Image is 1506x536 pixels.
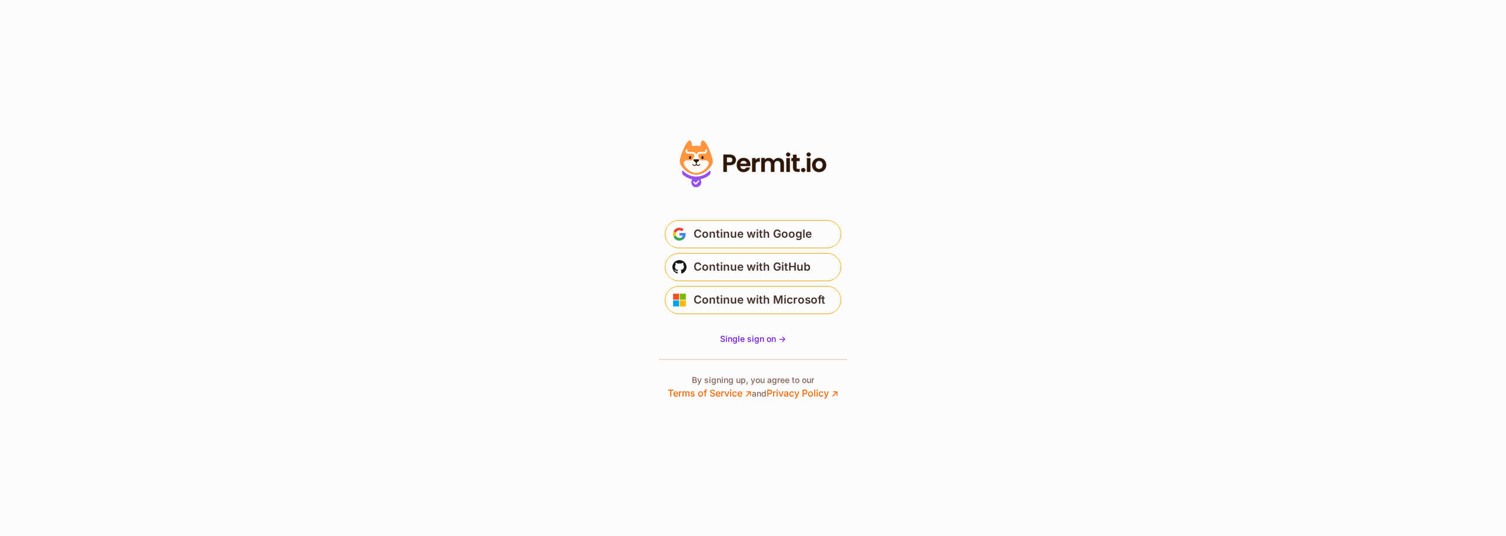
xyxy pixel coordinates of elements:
span: Continue with Microsoft [694,291,825,309]
a: Terms of Service ↗ [668,387,752,399]
a: Privacy Policy ↗ [767,387,838,399]
span: Continue with Google [694,225,812,244]
span: Continue with GitHub [694,258,811,277]
span: Single sign on -> [720,334,786,344]
button: Continue with Microsoft [665,286,841,314]
p: By signing up, you agree to our and [668,374,838,400]
button: Continue with Google [665,220,841,248]
a: Single sign on -> [720,333,786,345]
button: Continue with GitHub [665,253,841,281]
